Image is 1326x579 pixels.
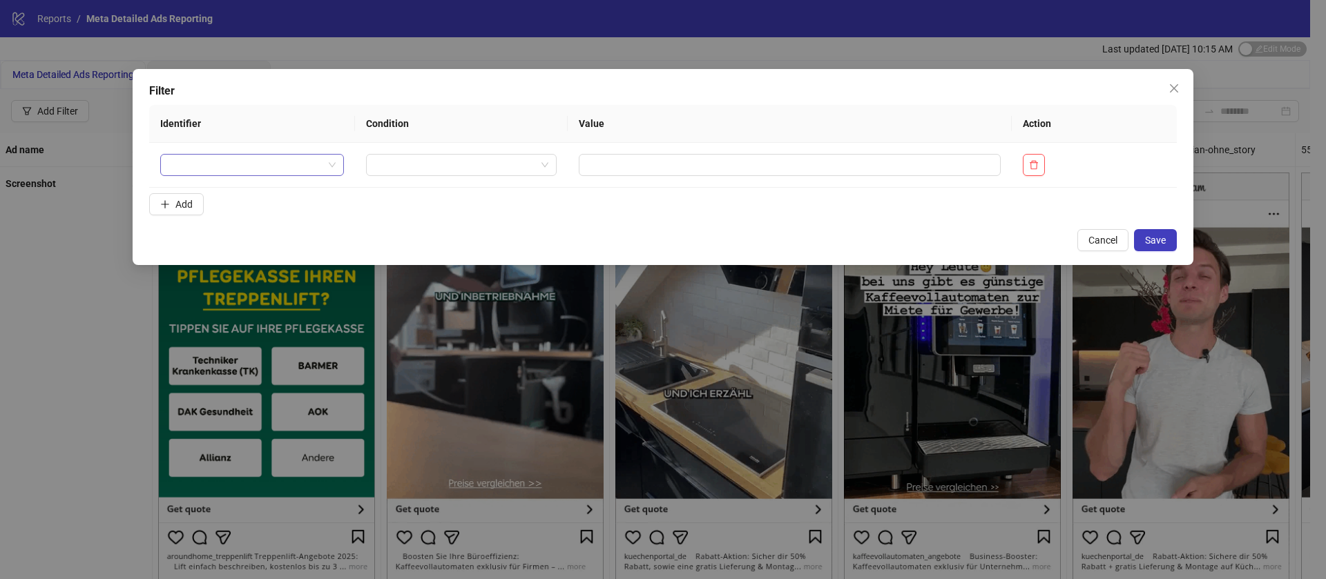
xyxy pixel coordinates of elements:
[568,105,1011,143] th: Value
[1077,229,1128,251] button: Cancel
[1169,83,1180,94] span: close
[355,105,568,143] th: Condition
[149,105,355,143] th: Identifier
[175,199,193,210] span: Add
[1134,229,1177,251] button: Save
[160,199,170,209] span: plus
[1145,235,1166,246] span: Save
[1012,105,1177,143] th: Action
[1029,160,1039,170] span: delete
[1088,235,1117,246] span: Cancel
[1163,77,1185,99] button: Close
[149,193,204,215] button: Add
[149,83,1177,99] div: Filter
